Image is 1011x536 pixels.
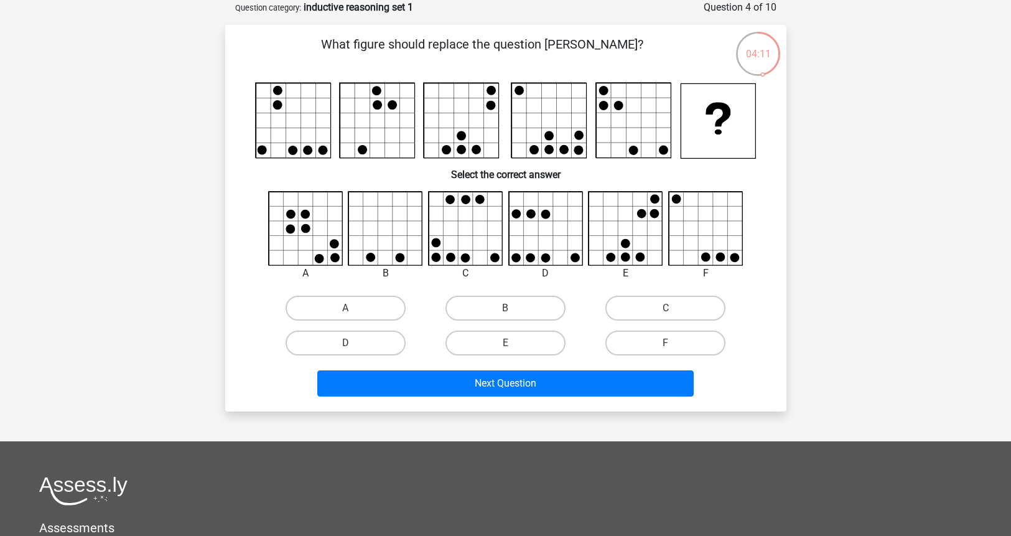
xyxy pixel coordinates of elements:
[338,266,432,281] div: B
[39,520,972,535] h5: Assessments
[317,370,694,397] button: Next Question
[579,266,673,281] div: E
[605,296,725,321] label: C
[286,331,406,355] label: D
[445,331,566,355] label: E
[735,31,781,62] div: 04:11
[659,266,753,281] div: F
[245,35,720,72] p: What figure should replace the question [PERSON_NAME]?
[445,296,566,321] label: B
[419,266,513,281] div: C
[235,3,301,12] small: Question category:
[286,296,406,321] label: A
[304,1,413,13] strong: inductive reasoning set 1
[499,266,593,281] div: D
[605,331,725,355] label: F
[39,476,128,505] img: Assessly logo
[245,159,766,181] h6: Select the correct answer
[259,266,353,281] div: A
